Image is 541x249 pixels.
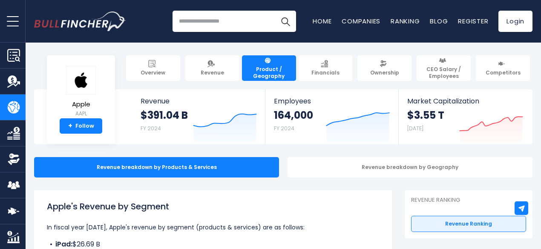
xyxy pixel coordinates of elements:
a: Companies [342,17,380,26]
span: CEO Salary / Employees [420,66,467,79]
a: Ownership [357,55,412,81]
a: Revenue $391.04 B FY 2024 [132,89,265,144]
a: Register [458,17,488,26]
div: Revenue breakdown by Products & Services [34,157,279,177]
span: Employees [274,97,389,105]
b: iPad: [55,239,72,249]
span: Market Capitalization [407,97,523,105]
button: Search [275,11,296,32]
a: Employees 164,000 FY 2024 [265,89,398,144]
h1: Apple's Revenue by Segment [47,200,379,213]
span: Financials [311,69,340,76]
span: Apple [66,101,96,108]
small: AAPL [66,110,96,117]
a: Home [313,17,331,26]
a: Blog [430,17,448,26]
a: Product / Geography [242,55,296,81]
strong: + [68,122,72,130]
a: CEO Salary / Employees [417,55,471,81]
a: Market Capitalization $3.55 T [DATE] [399,89,532,144]
a: Apple AAPL [66,66,96,119]
strong: 164,000 [274,109,313,122]
small: [DATE] [407,125,423,132]
span: Revenue [141,97,257,105]
a: Revenue [185,55,239,81]
a: Login [498,11,532,32]
div: Revenue breakdown by Geography [288,157,532,177]
a: +Follow [60,118,102,134]
span: Overview [141,69,165,76]
a: Revenue Ranking [411,216,526,232]
a: Go to homepage [34,11,126,31]
small: FY 2024 [274,125,294,132]
a: Competitors [476,55,530,81]
a: Ranking [391,17,420,26]
img: Ownership [7,153,20,166]
a: Financials [299,55,353,81]
small: FY 2024 [141,125,161,132]
img: Bullfincher logo [34,11,126,31]
strong: $391.04 B [141,109,188,122]
span: Ownership [370,69,399,76]
p: Revenue Ranking [411,197,526,204]
p: In fiscal year [DATE], Apple's revenue by segment (products & services) are as follows: [47,222,379,232]
a: Overview [126,55,180,81]
span: Competitors [486,69,521,76]
span: Revenue [201,69,224,76]
strong: $3.55 T [407,109,444,122]
span: Product / Geography [246,66,292,79]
